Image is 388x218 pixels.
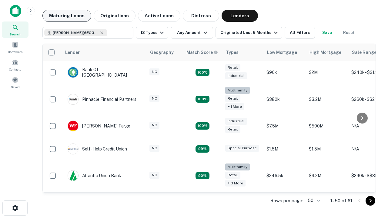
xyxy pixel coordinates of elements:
[263,61,306,84] td: $96k
[68,67,140,78] div: Bank Of [GEOGRAPHIC_DATA]
[220,29,279,36] div: Originated Last 6 Months
[150,49,174,56] div: Geography
[196,122,209,130] div: Matching Properties: 14, hasApolloMatch: undefined
[263,160,306,191] td: $246.5k
[183,10,219,22] button: Distress
[196,172,209,179] div: Matching Properties: 10, hasApolloMatch: undefined
[352,49,376,56] div: Sale Range
[171,27,213,39] button: Any Amount
[306,196,321,205] div: 50
[225,95,240,102] div: Retail
[270,197,303,204] p: Rows per page:
[68,121,130,131] div: [PERSON_NAME] Fargo
[330,197,352,204] p: 1–50 of 61
[10,32,21,37] span: Search
[306,114,348,137] td: $500M
[149,122,159,129] div: NC
[11,84,20,89] span: Saved
[225,103,244,110] div: + 1 more
[366,196,375,206] button: Go to next page
[306,44,348,61] th: High Mortgage
[222,44,263,61] th: Types
[225,172,240,179] div: Retail
[149,95,159,102] div: NC
[285,27,315,39] button: All Filters
[306,160,348,191] td: $9.2M
[68,67,78,78] img: picture
[2,39,28,55] a: Borrowers
[196,145,209,153] div: Matching Properties: 11, hasApolloMatch: undefined
[306,84,348,114] td: $3.2M
[136,27,168,39] button: 12 Types
[225,118,247,125] div: Industrial
[339,27,359,39] button: Reset
[68,121,78,131] img: picture
[149,145,159,152] div: NC
[309,49,341,56] div: High Mortgage
[263,114,306,137] td: $7.5M
[68,144,78,154] img: picture
[68,170,121,181] div: Atlantic Union Bank
[225,72,247,79] div: Industrial
[225,180,246,187] div: + 3 more
[225,126,240,133] div: Retail
[263,137,306,160] td: $1.5M
[225,64,240,71] div: Retail
[306,137,348,160] td: $1.5M
[196,69,209,76] div: Matching Properties: 15, hasApolloMatch: undefined
[8,49,22,54] span: Borrowers
[68,94,78,104] img: picture
[317,27,337,39] button: Save your search to get updates of matches that match your search criteria.
[225,145,259,152] div: Special Purpose
[138,10,180,22] button: Active Loans
[2,74,28,91] a: Saved
[186,49,217,56] h6: Match Score
[68,170,78,181] img: picture
[226,49,239,56] div: Types
[216,27,282,39] button: Originated Last 6 Months
[65,49,80,56] div: Lender
[68,94,136,105] div: Pinnacle Financial Partners
[225,87,250,94] div: Multifamily
[263,84,306,114] td: $380k
[263,44,306,61] th: Low Mortgage
[358,170,388,199] iframe: Chat Widget
[267,49,297,56] div: Low Mortgage
[2,57,28,73] a: Contacts
[196,96,209,103] div: Matching Properties: 20, hasApolloMatch: undefined
[149,68,159,75] div: NC
[94,10,135,22] button: Originations
[42,10,91,22] button: Maturing Loans
[183,44,222,61] th: Capitalize uses an advanced AI algorithm to match your search with the best lender. The match sco...
[149,172,159,179] div: NC
[186,49,218,56] div: Capitalize uses an advanced AI algorithm to match your search with the best lender. The match sco...
[146,44,183,61] th: Geography
[9,67,21,72] span: Contacts
[10,5,21,17] img: capitalize-icon.png
[306,61,348,84] td: $2M
[225,163,250,170] div: Multifamily
[222,10,258,22] button: Lenders
[2,21,28,38] a: Search
[68,144,127,154] div: Self-help Credit Union
[53,30,98,35] span: [PERSON_NAME][GEOGRAPHIC_DATA], [GEOGRAPHIC_DATA]
[62,44,146,61] th: Lender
